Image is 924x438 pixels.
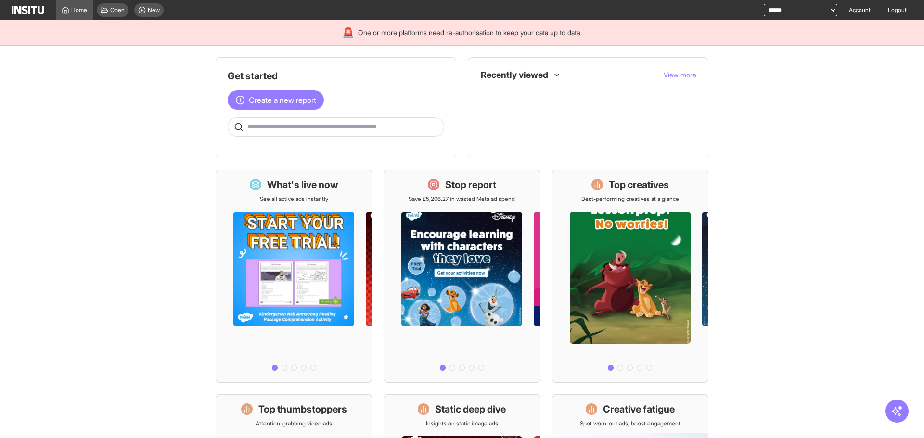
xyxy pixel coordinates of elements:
[342,26,354,39] div: 🚨
[426,420,498,427] p: Insights on static image ads
[249,94,316,106] span: Create a new report
[445,178,496,191] h1: Stop report
[256,420,332,427] p: Attention-grabbing video ads
[258,402,347,416] h1: Top thumbstoppers
[148,6,160,14] span: New
[216,170,372,383] a: What's live nowSee all active ads instantly
[552,170,708,383] a: Top creativesBest-performing creatives at a glance
[664,71,696,79] span: View more
[609,178,669,191] h1: Top creatives
[12,6,44,14] img: Logo
[71,6,87,14] span: Home
[228,69,444,83] h1: Get started
[110,6,125,14] span: Open
[664,70,696,80] button: View more
[435,402,506,416] h1: Static deep dive
[260,195,328,203] p: See all active ads instantly
[409,195,515,203] p: Save £5,206.27 in wasted Meta ad spend
[358,28,582,38] span: One or more platforms need re-authorisation to keep your data up to date.
[581,195,679,203] p: Best-performing creatives at a glance
[267,178,338,191] h1: What's live now
[228,90,324,110] button: Create a new report
[384,170,540,383] a: Stop reportSave £5,206.27 in wasted Meta ad spend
